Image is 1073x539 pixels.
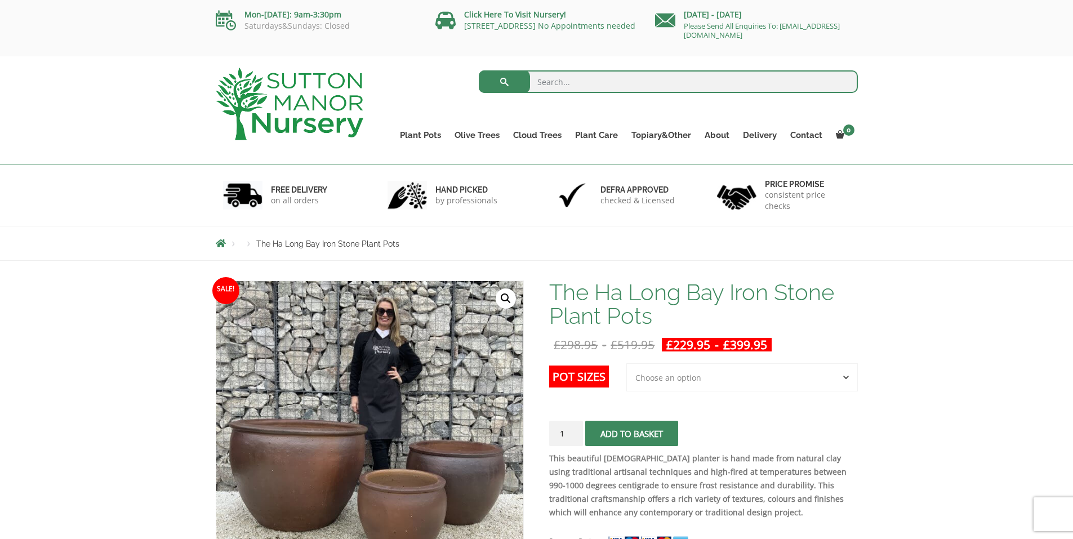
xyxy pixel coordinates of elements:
[256,239,399,248] span: The Ha Long Bay Iron Stone Plant Pots
[568,127,625,143] a: Plant Care
[271,195,327,206] p: on all orders
[717,178,756,212] img: 4.jpg
[435,185,497,195] h6: hand picked
[553,181,592,210] img: 3.jpg
[666,337,673,353] span: £
[549,453,847,518] strong: This beautiful [DEMOGRAPHIC_DATA] planter is hand made from natural clay using traditional artisa...
[655,8,858,21] p: [DATE] - [DATE]
[684,21,840,40] a: Please Send All Enquiries To: [EMAIL_ADDRESS][DOMAIN_NAME]
[479,70,858,93] input: Search...
[554,337,560,353] span: £
[216,21,418,30] p: Saturdays&Sundays: Closed
[843,124,854,136] span: 0
[464,9,566,20] a: Click Here To Visit Nursery!
[435,195,497,206] p: by professionals
[666,337,710,353] bdi: 229.95
[585,421,678,446] button: Add to basket
[549,338,659,351] del: -
[662,338,772,351] ins: -
[448,127,506,143] a: Olive Trees
[698,127,736,143] a: About
[549,366,609,387] label: Pot Sizes
[212,277,239,304] span: Sale!
[393,127,448,143] a: Plant Pots
[736,127,783,143] a: Delivery
[506,127,568,143] a: Cloud Trees
[829,127,858,143] a: 0
[765,189,851,212] p: consistent price checks
[549,421,583,446] input: Product quantity
[216,8,418,21] p: Mon-[DATE]: 9am-3:30pm
[723,337,730,353] span: £
[216,239,858,248] nav: Breadcrumbs
[723,337,767,353] bdi: 399.95
[625,127,698,143] a: Topiary&Other
[388,181,427,210] img: 2.jpg
[783,127,829,143] a: Contact
[464,20,635,31] a: [STREET_ADDRESS] No Appointments needed
[496,288,516,309] a: View full-screen image gallery
[611,337,617,353] span: £
[216,68,363,140] img: logo
[600,195,675,206] p: checked & Licensed
[549,280,857,328] h1: The Ha Long Bay Iron Stone Plant Pots
[600,185,675,195] h6: Defra approved
[223,181,262,210] img: 1.jpg
[554,337,598,353] bdi: 298.95
[765,179,851,189] h6: Price promise
[611,337,655,353] bdi: 519.95
[271,185,327,195] h6: FREE DELIVERY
